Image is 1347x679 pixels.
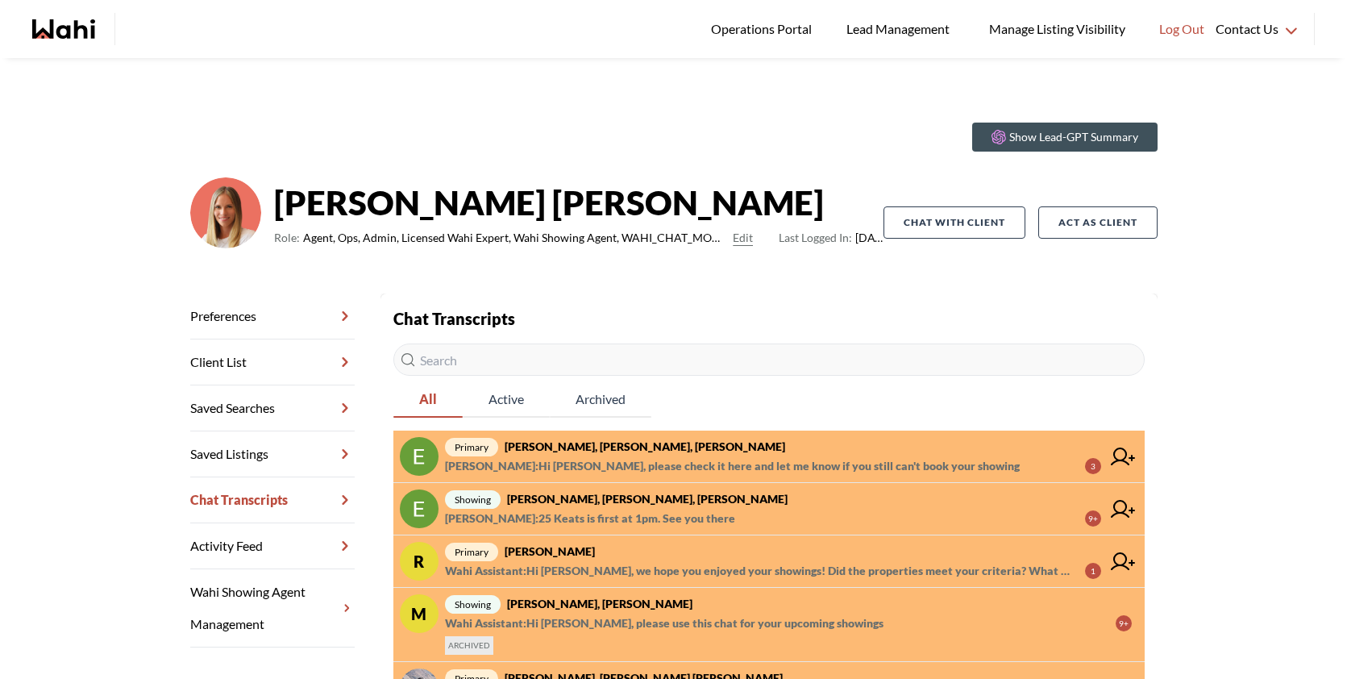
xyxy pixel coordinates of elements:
span: Last Logged In: [779,231,852,244]
span: [PERSON_NAME] : 25 Keats is first at 1pm. See you there [445,509,735,528]
strong: [PERSON_NAME], [PERSON_NAME], [PERSON_NAME] [505,439,785,453]
span: Role: [274,228,300,248]
a: Rprimary[PERSON_NAME]Wahi Assistant:Hi [PERSON_NAME], we hope you enjoyed your showings! Did the ... [393,535,1145,588]
img: chat avatar [400,489,439,528]
span: Agent, Ops, Admin, Licensed Wahi Expert, Wahi Showing Agent, WAHI_CHAT_MODERATOR [303,228,727,248]
span: primary [445,543,498,561]
a: primary[PERSON_NAME], [PERSON_NAME], [PERSON_NAME][PERSON_NAME]:Hi [PERSON_NAME], please check it... [393,431,1145,483]
div: 3 [1085,458,1101,474]
button: Active [463,382,550,418]
div: 9+ [1116,615,1132,631]
span: primary [445,438,498,456]
span: Log Out [1159,19,1204,40]
button: Show Lead-GPT Summary [972,123,1158,152]
a: Saved Listings [190,431,355,477]
p: Show Lead-GPT Summary [1009,129,1138,145]
a: showing[PERSON_NAME], [PERSON_NAME], [PERSON_NAME][PERSON_NAME]:25 Keats is first at 1pm. See you... [393,483,1145,535]
a: Saved Searches [190,385,355,431]
strong: [PERSON_NAME] [505,544,595,558]
span: [DATE] [779,228,883,248]
div: M [400,594,439,633]
span: [PERSON_NAME] : Hi [PERSON_NAME], please check it here and let me know if you still can't book yo... [445,456,1020,476]
img: 0f07b375cde2b3f9.png [190,177,261,248]
span: Operations Portal [711,19,817,40]
span: All [393,382,463,416]
strong: [PERSON_NAME] [PERSON_NAME] [274,178,883,227]
a: Wahi homepage [32,19,95,39]
span: showing [445,595,501,614]
a: Client List [190,339,355,385]
a: Activity Feed [190,523,355,569]
span: Wahi Assistant : Hi [PERSON_NAME], please use this chat for your upcoming showings [445,614,883,633]
button: Edit [733,228,753,248]
a: Chat Transcripts [190,477,355,523]
span: showing [445,490,501,509]
div: 9+ [1085,510,1101,527]
strong: Chat Transcripts [393,309,515,328]
strong: [PERSON_NAME], [PERSON_NAME] [507,597,692,610]
img: chat avatar [400,437,439,476]
button: All [393,382,463,418]
input: Search [393,344,1145,376]
a: Mshowing[PERSON_NAME], [PERSON_NAME]Wahi Assistant:Hi [PERSON_NAME], please use this chat for you... [393,588,1145,662]
div: 1 [1085,563,1101,579]
span: ARCHIVED [445,636,493,655]
span: Lead Management [846,19,955,40]
strong: [PERSON_NAME], [PERSON_NAME], [PERSON_NAME] [507,492,788,506]
button: Chat with client [883,206,1025,239]
a: Preferences [190,294,355,339]
button: Archived [550,382,651,418]
button: Act as Client [1038,206,1158,239]
a: Wahi Showing Agent Management [190,569,355,648]
span: Active [463,382,550,416]
span: Manage Listing Visibility [984,19,1130,40]
span: Archived [550,382,651,416]
div: R [400,542,439,581]
span: Wahi Assistant : Hi [PERSON_NAME], we hope you enjoyed your showings! Did the properties meet you... [445,561,1072,581]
